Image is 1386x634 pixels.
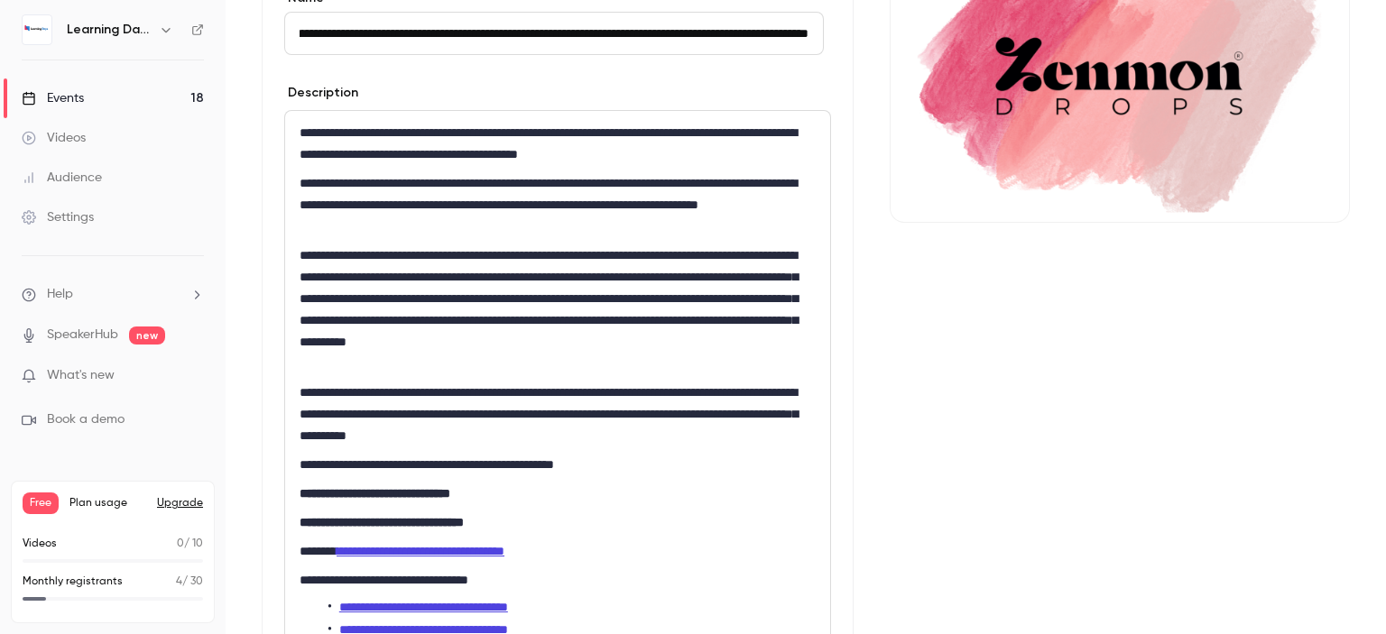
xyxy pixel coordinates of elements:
a: SpeakerHub [47,326,118,345]
div: Mots-clés [225,106,276,118]
div: Domaine [93,106,139,118]
p: / 30 [176,574,203,590]
span: Free [23,492,59,514]
span: Help [47,285,73,304]
div: Audience [22,169,102,187]
img: Learning Days [23,15,51,44]
img: tab_domain_overview_orange.svg [73,105,88,119]
span: Book a demo [47,410,125,429]
span: 0 [177,538,184,549]
h6: Learning Days [67,21,152,39]
div: Domaine: [DOMAIN_NAME] [47,47,204,61]
label: Description [284,84,358,102]
div: Events [22,89,84,107]
span: Plan usage [69,496,146,510]
div: Videos [22,129,86,147]
img: logo_orange.svg [29,29,43,43]
p: Monthly registrants [23,574,123,590]
img: tab_keywords_by_traffic_grey.svg [205,105,219,119]
div: Settings [22,208,94,226]
li: help-dropdown-opener [22,285,204,304]
p: / 10 [177,536,203,552]
span: new [129,326,165,345]
button: Upgrade [157,496,203,510]
p: Videos [23,536,57,552]
div: v 4.0.25 [51,29,88,43]
span: What's new [47,366,115,385]
span: 4 [176,576,182,587]
img: website_grey.svg [29,47,43,61]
